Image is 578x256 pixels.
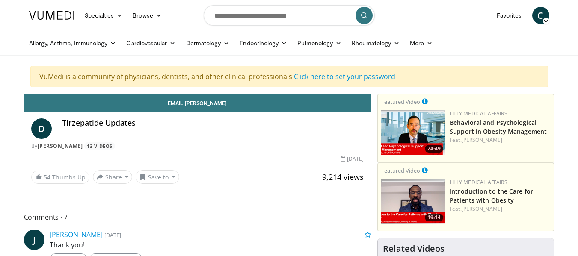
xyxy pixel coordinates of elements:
a: [PERSON_NAME] [462,205,502,212]
div: Feat. [450,136,550,144]
a: Pulmonology [292,35,347,52]
small: [DATE] [104,231,121,239]
img: VuMedi Logo [29,11,74,20]
small: Featured Video [381,167,420,174]
div: [DATE] [341,155,364,163]
span: Comments 7 [24,212,371,223]
div: VuMedi is a community of physicians, dentists, and other clinical professionals. [30,66,548,87]
a: [PERSON_NAME] [38,142,83,150]
a: 19:14 [381,179,445,224]
small: Featured Video [381,98,420,106]
span: 24:49 [425,145,443,153]
a: Cardiovascular [121,35,181,52]
a: Endocrinology [234,35,292,52]
a: [PERSON_NAME] [462,136,502,144]
span: 9,214 views [322,172,364,182]
p: Thank you! [50,240,371,250]
a: 13 Videos [84,142,116,150]
a: D [31,118,52,139]
a: More [405,35,438,52]
a: C [532,7,549,24]
a: Lilly Medical Affairs [450,179,507,186]
a: 54 Thumbs Up [31,171,89,184]
a: Behavioral and Psychological Support in Obesity Management [450,118,547,135]
img: acc2e291-ced4-4dd5-b17b-d06994da28f3.png.150x105_q85_crop-smart_upscale.png [381,179,445,224]
a: J [24,230,44,250]
h4: Tirzepatide Updates [62,118,364,128]
a: Dermatology [181,35,235,52]
a: Email [PERSON_NAME] [24,94,371,112]
img: ba3304f6-7838-4e41-9c0f-2e31ebde6754.png.150x105_q85_crop-smart_upscale.png [381,110,445,155]
input: Search topics, interventions [204,5,375,26]
a: Favorites [492,7,527,24]
button: Share [93,170,133,184]
a: Browse [127,7,167,24]
div: Feat. [450,205,550,213]
a: Allergy, Asthma, Immunology [24,35,122,52]
button: Save to [136,170,179,184]
span: 54 [44,173,50,181]
div: By [31,142,364,150]
a: Rheumatology [347,35,405,52]
a: Specialties [80,7,128,24]
span: 19:14 [425,214,443,221]
a: Introduction to the Care for Patients with Obesity [450,187,533,204]
a: 24:49 [381,110,445,155]
a: Lilly Medical Affairs [450,110,507,117]
a: Click here to set your password [294,72,395,81]
a: [PERSON_NAME] [50,230,103,239]
h4: Related Videos [383,244,445,254]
